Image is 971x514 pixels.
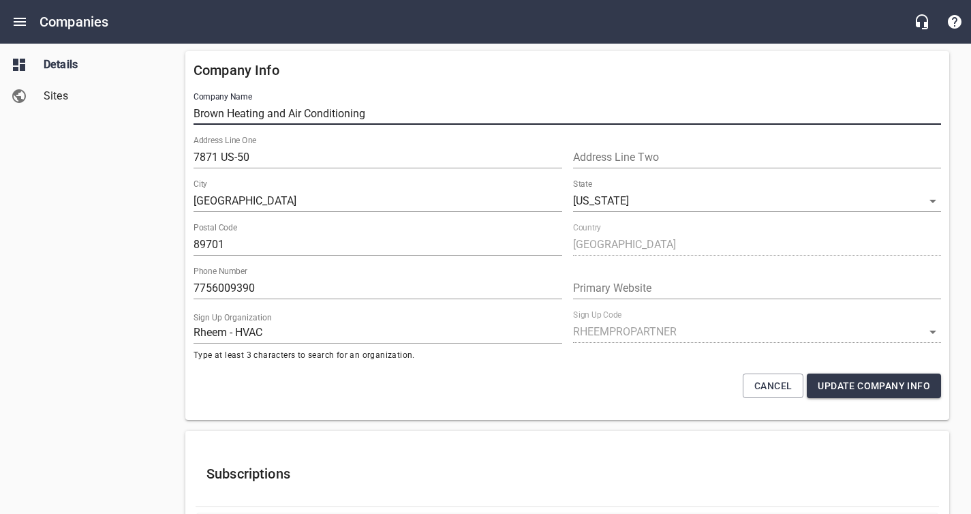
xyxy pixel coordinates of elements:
[906,5,938,38] button: Live Chat
[194,349,562,363] span: Type at least 3 characters to search for an organization.
[743,374,803,399] button: Cancel
[194,180,207,188] label: City
[818,378,930,395] span: Update Company Info
[194,93,252,101] label: Company Name
[573,311,621,319] label: Sign Up Code
[40,11,108,33] h6: Companies
[938,5,971,38] button: Support Portal
[3,5,36,38] button: Open drawer
[807,374,941,399] button: Update Company Info
[194,322,562,344] input: Start typing to search organizations
[194,224,237,232] label: Postal Code
[194,136,256,145] label: Address Line One
[194,267,247,275] label: Phone Number
[573,180,592,188] label: State
[44,57,147,73] span: Details
[573,224,601,232] label: Country
[754,378,792,395] span: Cancel
[206,463,928,485] h6: Subscriptions
[44,88,147,104] span: Sites
[194,59,941,81] h6: Company Info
